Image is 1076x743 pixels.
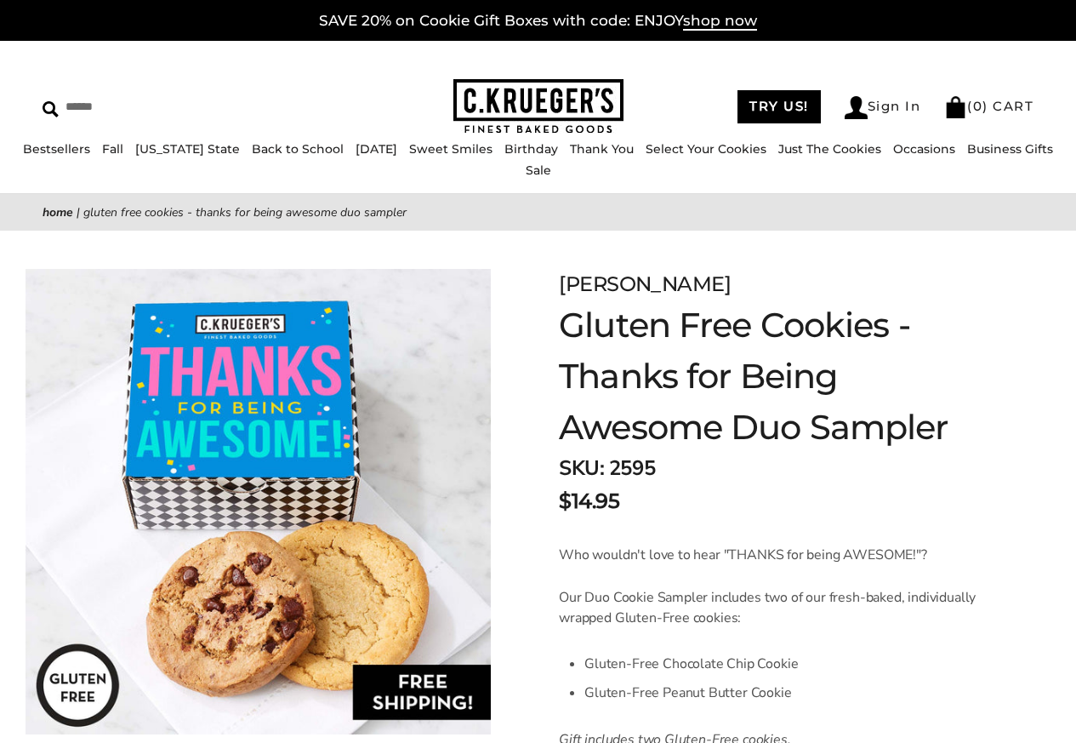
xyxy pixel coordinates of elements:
a: Just The Cookies [778,141,881,157]
div: [PERSON_NAME] [559,269,991,300]
input: Search [43,94,270,120]
span: | [77,204,80,220]
p: Our Duo Cookie Sampler includes two of our fresh-baked, individually wrapped Gluten-Free cookies: [559,587,991,628]
img: Gluten Free Cookies - Thanks for Being Awesome Duo Sampler [26,269,491,734]
img: C.KRUEGER'S [453,79,623,134]
a: Birthday [504,141,558,157]
a: Thank You [570,141,634,157]
span: Gluten Free Cookies - Thanks for Being Awesome Duo Sampler [83,204,407,220]
span: 0 [973,98,983,114]
a: Select Your Cookies [646,141,766,157]
a: (0) CART [944,98,1033,114]
span: $14.95 [559,486,619,517]
li: Gluten-Free Chocolate Chip Cookie [584,649,991,678]
a: SAVE 20% on Cookie Gift Boxes with code: ENJOYshop now [319,12,757,31]
strong: SKU: [559,454,604,482]
a: [DATE] [356,141,397,157]
p: Who wouldn't love to hear "THANKS for being AWESOME!"? [559,545,991,565]
a: Home [43,204,73,220]
a: Sweet Smiles [409,141,492,157]
a: TRY US! [737,90,821,123]
span: shop now [683,12,757,31]
img: Bag [944,96,967,118]
a: [US_STATE] State [135,141,240,157]
a: Sale [526,163,551,178]
a: Business Gifts [967,141,1053,157]
a: Fall [102,141,123,157]
a: Bestsellers [23,141,90,157]
span: 2595 [609,454,655,482]
a: Sign In [845,96,921,119]
a: Back to School [252,141,344,157]
a: Occasions [893,141,955,157]
img: Search [43,101,59,117]
li: Gluten-Free Peanut Butter Cookie [584,678,991,707]
nav: breadcrumbs [43,203,1033,222]
img: Account [845,96,868,119]
h1: Gluten Free Cookies - Thanks for Being Awesome Duo Sampler [559,300,991,453]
